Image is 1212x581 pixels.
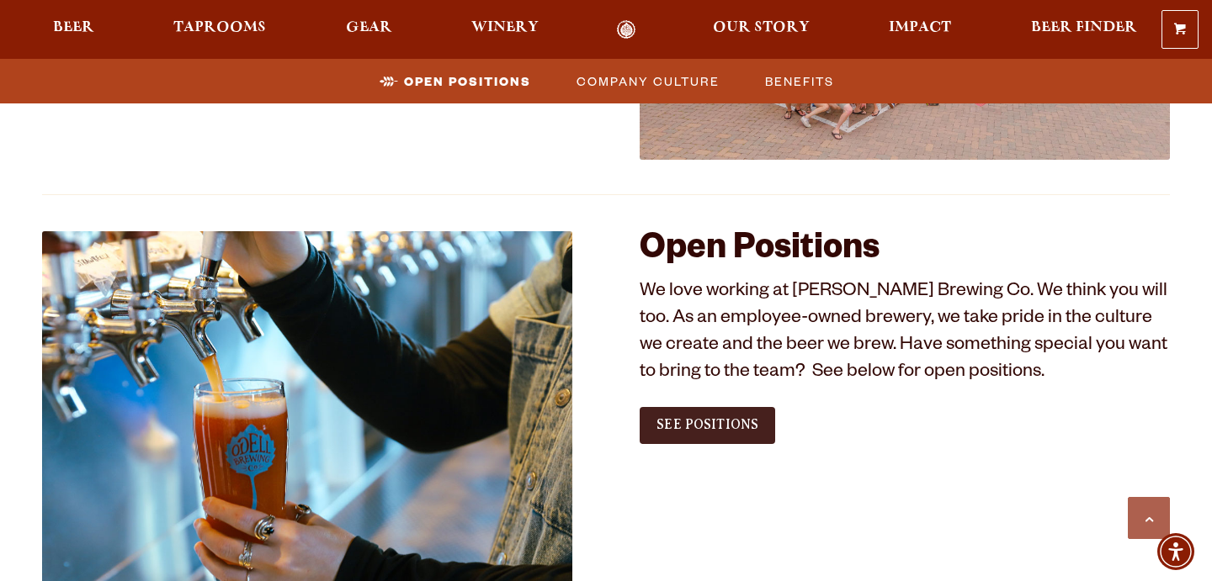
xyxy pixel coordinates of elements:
a: Our Story [702,20,821,40]
a: Benefits [755,69,843,93]
a: Scroll to top [1128,497,1170,539]
p: We love working at [PERSON_NAME] Brewing Co. We think you will too. As an employee-owned brewery,... [640,280,1170,388]
span: Taprooms [173,21,266,34]
a: Open Positions [369,69,540,93]
span: Benefits [765,69,834,93]
a: Odell Home [595,20,658,40]
a: Impact [878,20,962,40]
span: Gear [346,21,392,34]
a: Company Culture [566,69,728,93]
a: Gear [335,20,403,40]
span: Company Culture [577,69,720,93]
div: Accessibility Menu [1157,533,1194,570]
a: See Positions [640,407,775,444]
span: Beer Finder [1031,21,1137,34]
span: Beer [53,21,94,34]
h2: Open Positions [640,231,1170,272]
span: Open Positions [404,69,531,93]
a: Taprooms [162,20,277,40]
span: See Positions [656,417,758,432]
a: Winery [460,20,550,40]
span: Impact [889,21,951,34]
span: Winery [471,21,539,34]
a: Beer [42,20,105,40]
a: Beer Finder [1020,20,1148,40]
span: Our Story [713,21,810,34]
